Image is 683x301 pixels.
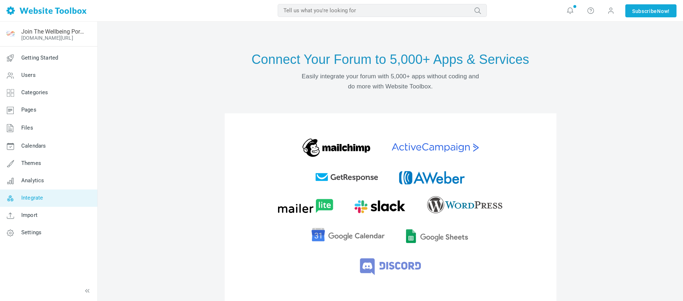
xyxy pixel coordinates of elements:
span: Categories [21,89,48,96]
span: Import [21,212,38,218]
p: Easily integrate your forum with 5,000+ apps without coding and do more with Website Toolbox. [286,71,495,92]
a: [DOMAIN_NAME][URL] [21,35,73,41]
span: Users [21,72,36,78]
span: Integrate [21,195,43,201]
span: Now! [657,7,670,15]
span: Themes [21,160,41,166]
h1: Connect Your Forum to 5,000+ Apps & Services [225,51,556,68]
span: Files [21,125,33,131]
span: Analytics [21,177,44,184]
a: SubscribeNow! [625,4,677,17]
span: Calendars [21,143,46,149]
span: Pages [21,106,36,113]
span: Settings [21,229,41,236]
span: Getting Started [21,54,58,61]
input: Tell us what you're looking for [278,4,487,17]
a: Join The Wellbeing Portal [21,28,84,35]
img: The%20Wellbeing%20Portal%2032%20x%2032%20in.png [5,29,16,40]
